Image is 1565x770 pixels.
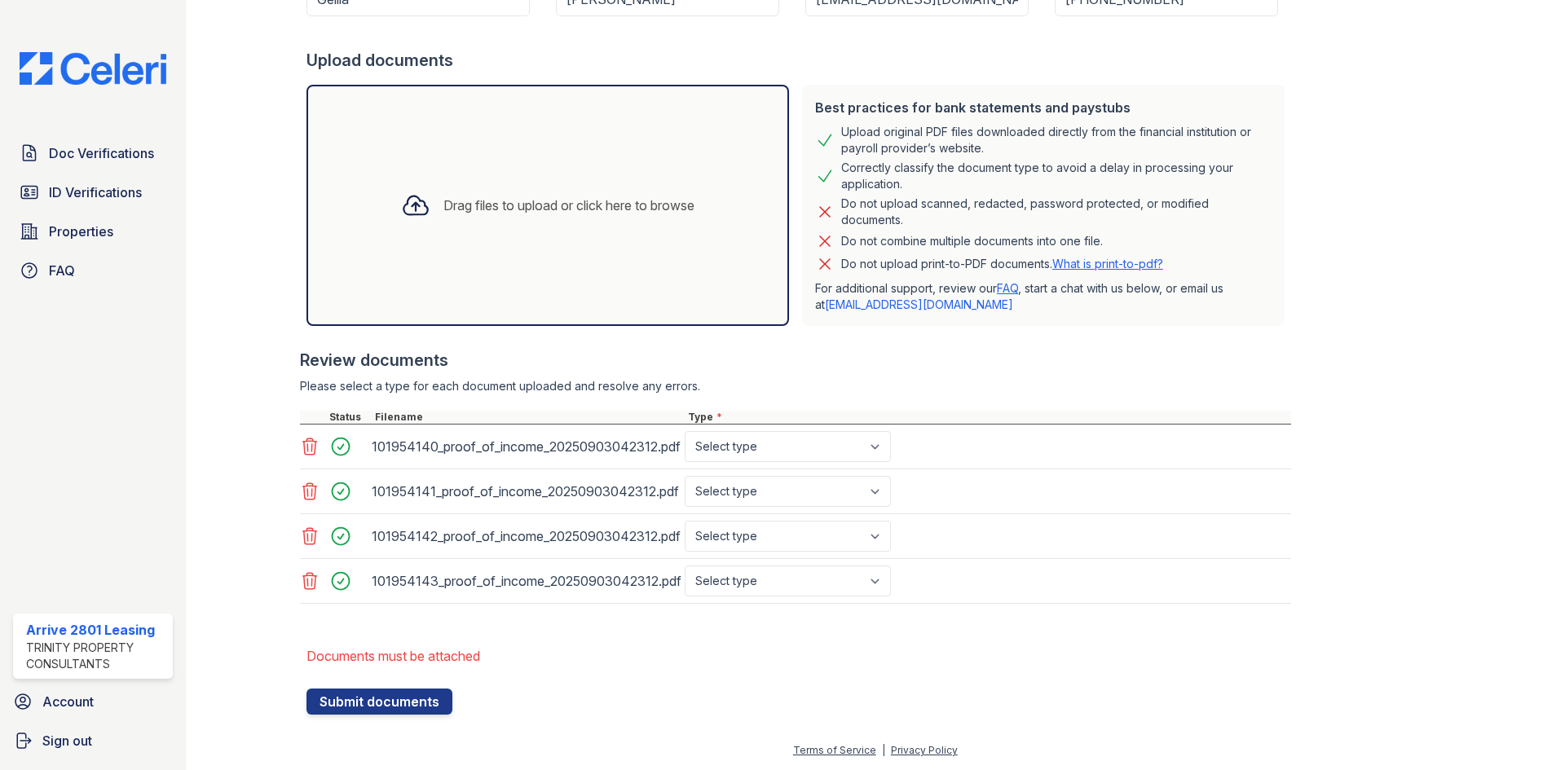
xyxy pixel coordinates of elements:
li: Documents must be attached [306,640,1291,672]
span: Account [42,692,94,711]
span: Properties [49,222,113,241]
div: Upload original PDF files downloaded directly from the financial institution or payroll provider’... [841,124,1272,156]
span: FAQ [49,261,75,280]
span: Doc Verifications [49,143,154,163]
a: Doc Verifications [13,137,173,169]
div: 101954140_proof_of_income_20250903042312.pdf [372,433,678,460]
a: FAQ [997,281,1018,295]
p: Do not upload print-to-PDF documents. [841,256,1163,272]
div: Status [326,411,372,424]
div: | [882,744,885,756]
a: Sign out [7,724,179,757]
div: Review documents [300,349,1291,372]
a: What is print-to-pdf? [1052,257,1163,271]
div: Type [685,411,1291,424]
span: ID Verifications [49,183,142,202]
a: Account [7,685,179,718]
img: CE_Logo_Blue-a8612792a0a2168367f1c8372b55b34899dd931a85d93a1a3d3e32e68fde9ad4.png [7,52,179,85]
div: Trinity Property Consultants [26,640,166,672]
div: 101954141_proof_of_income_20250903042312.pdf [372,478,678,504]
a: Terms of Service [793,744,876,756]
p: For additional support, review our , start a chat with us below, or email us at [815,280,1272,313]
div: Do not upload scanned, redacted, password protected, or modified documents. [841,196,1272,228]
div: Drag files to upload or click here to browse [443,196,694,215]
div: Best practices for bank statements and paystubs [815,98,1272,117]
a: Properties [13,215,173,248]
div: 101954143_proof_of_income_20250903042312.pdf [372,568,678,594]
div: Arrive 2801 Leasing [26,620,166,640]
button: Submit documents [306,689,452,715]
div: Do not combine multiple documents into one file. [841,231,1103,251]
div: Correctly classify the document type to avoid a delay in processing your application. [841,160,1272,192]
a: Privacy Policy [891,744,958,756]
div: Filename [372,411,685,424]
a: [EMAIL_ADDRESS][DOMAIN_NAME] [825,297,1013,311]
div: Please select a type for each document uploaded and resolve any errors. [300,378,1291,394]
div: Upload documents [306,49,1291,72]
a: FAQ [13,254,173,287]
span: Sign out [42,731,92,750]
div: 101954142_proof_of_income_20250903042312.pdf [372,523,678,549]
a: ID Verifications [13,176,173,209]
